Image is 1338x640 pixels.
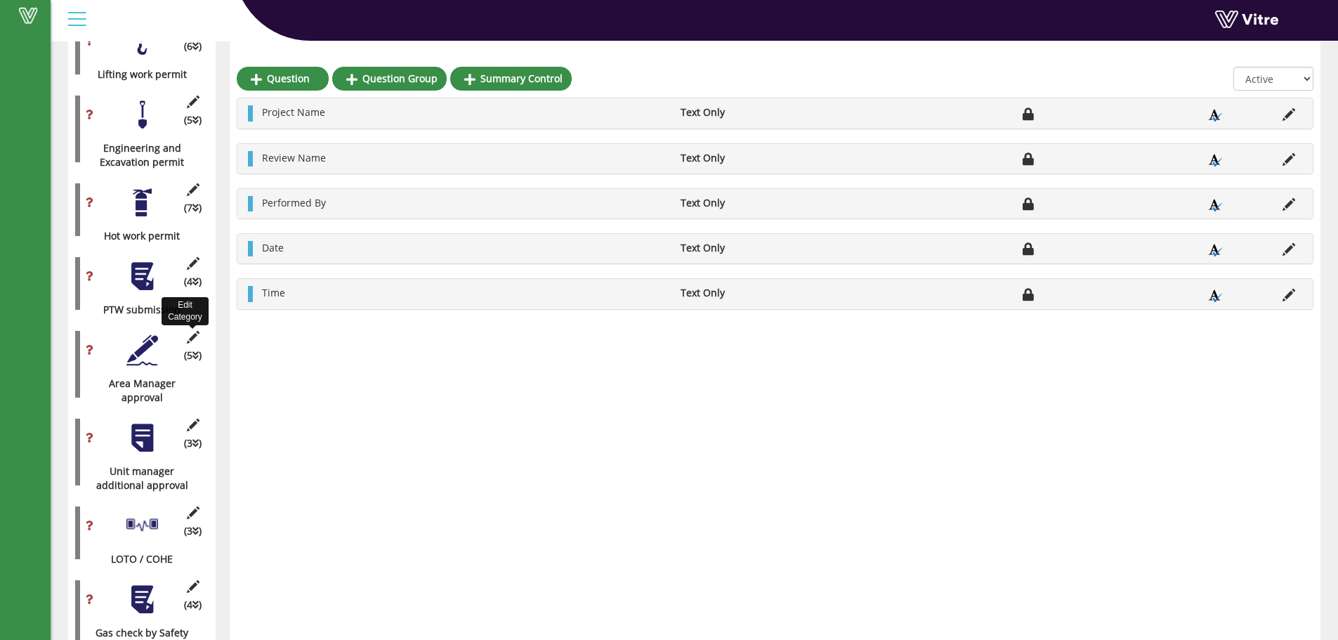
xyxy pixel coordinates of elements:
li: Text Only [674,241,831,255]
div: Lifting work permit [75,67,198,81]
div: LOTO / COHE [75,552,198,566]
span: (4 ) [184,598,202,612]
span: (5 ) [184,113,202,127]
li: Text Only [674,151,831,165]
a: Question [237,67,329,91]
li: Text Only [674,286,831,300]
span: (3 ) [184,436,202,450]
div: PTW submission [75,303,198,317]
span: (5 ) [184,348,202,363]
span: (4 ) [184,275,202,289]
div: Area Manager approval [75,377,198,405]
span: Review Name [262,151,326,164]
li: Text Only [674,196,831,210]
div: Unit manager additional approval [75,464,198,492]
span: Project Name [262,105,325,119]
div: Hot work permit [75,229,198,243]
span: (7 ) [184,201,202,215]
a: Summary Control [450,67,572,91]
a: Question Group [332,67,447,91]
span: Performed By [262,196,326,209]
li: Text Only [674,105,831,119]
div: Edit Category [162,297,209,325]
span: Time [262,286,285,299]
span: Date [262,241,284,254]
span: (6 ) [184,39,202,53]
div: Engineering and Excavation permit [75,141,198,169]
span: (3 ) [184,524,202,538]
